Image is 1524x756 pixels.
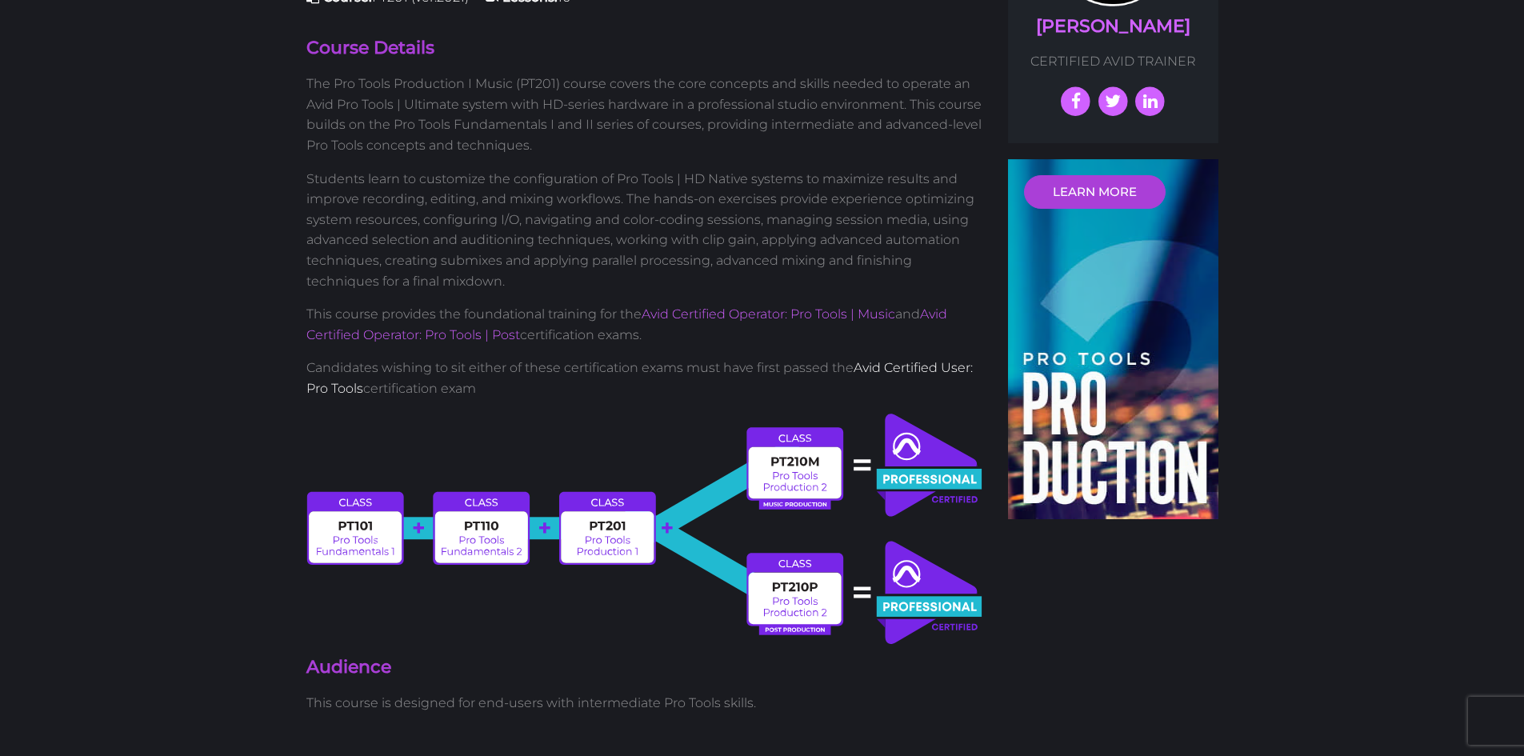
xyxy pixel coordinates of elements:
p: This course provides the foundational training for the and certification exams. [306,304,985,345]
a: Avid Certified Operator: Pro Tools | Post [306,306,947,342]
a: LEARN MORE [1024,175,1166,209]
a: Avid Certified User: Pro Tools [306,360,973,396]
a: Avid Certified Operator: Pro Tools | Music [642,306,895,322]
a: [PERSON_NAME] [1036,15,1190,37]
p: Students learn to customize the configuration of Pro Tools | HD Native systems to maximize result... [306,169,985,292]
p: This course is designed for end-users with intermediate Pro Tools skills. [306,693,985,714]
h4: Audience [306,655,985,680]
img: avid-certified-professional-path.svg [306,411,985,646]
p: Candidates wishing to sit either of these certification exams must have first passed the certific... [306,358,985,398]
h4: Course Details [306,36,985,61]
p: The Pro Tools Production I Music (PT201) course covers the core concepts and skills needed to ope... [306,74,985,155]
p: CERTIFIED AVID TRAINER [1024,51,1202,72]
